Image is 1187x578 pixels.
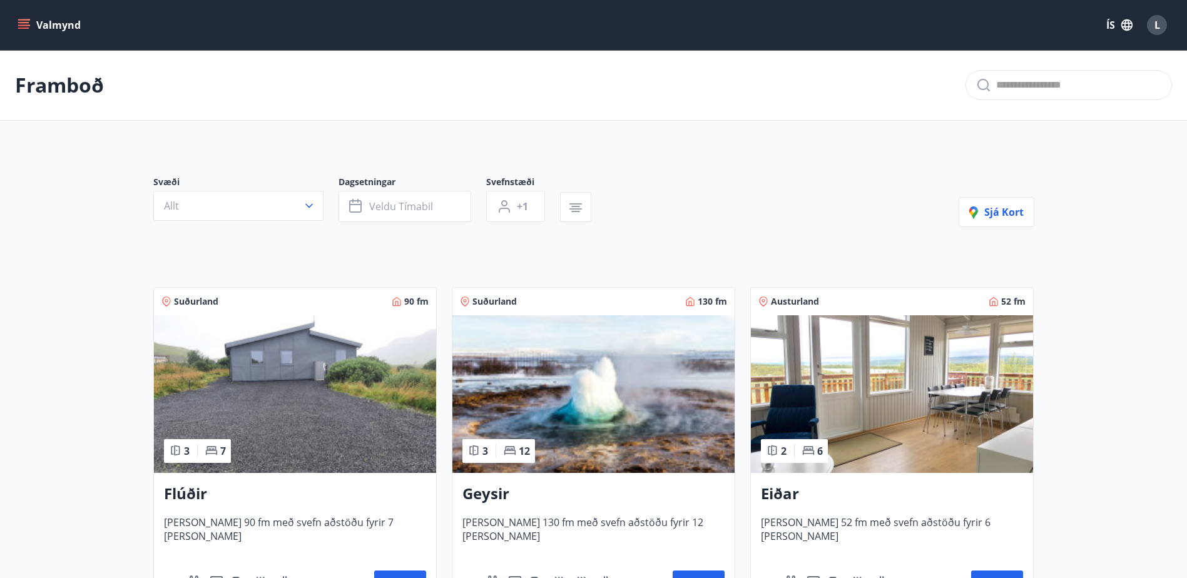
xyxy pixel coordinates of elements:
[462,483,725,505] h3: Geysir
[1099,14,1139,36] button: ÍS
[452,315,735,473] img: Paella dish
[184,444,190,458] span: 3
[462,515,725,557] span: [PERSON_NAME] 130 fm með svefn aðstöðu fyrir 12 [PERSON_NAME]
[519,444,530,458] span: 12
[771,295,819,308] span: Austurland
[15,71,104,99] p: Framboð
[1142,10,1172,40] button: L
[1001,295,1026,308] span: 52 fm
[220,444,226,458] span: 7
[339,176,486,191] span: Dagsetningar
[517,200,528,213] span: +1
[153,191,323,221] button: Allt
[486,191,545,222] button: +1
[369,200,433,213] span: Veldu tímabil
[153,176,339,191] span: Svæði
[15,14,86,36] button: menu
[164,199,179,213] span: Allt
[486,176,560,191] span: Svefnstæði
[174,295,218,308] span: Suðurland
[761,515,1023,557] span: [PERSON_NAME] 52 fm með svefn aðstöðu fyrir 6 [PERSON_NAME]
[781,444,787,458] span: 2
[339,191,471,222] button: Veldu tímabil
[698,295,727,308] span: 130 fm
[817,444,823,458] span: 6
[472,295,517,308] span: Suðurland
[1154,18,1160,32] span: L
[154,315,436,473] img: Paella dish
[164,483,426,505] h3: Flúðir
[164,515,426,557] span: [PERSON_NAME] 90 fm með svefn aðstöðu fyrir 7 [PERSON_NAME]
[482,444,488,458] span: 3
[404,295,429,308] span: 90 fm
[761,483,1023,505] h3: Eiðar
[751,315,1033,473] img: Paella dish
[969,205,1024,219] span: Sjá kort
[959,197,1034,227] button: Sjá kort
